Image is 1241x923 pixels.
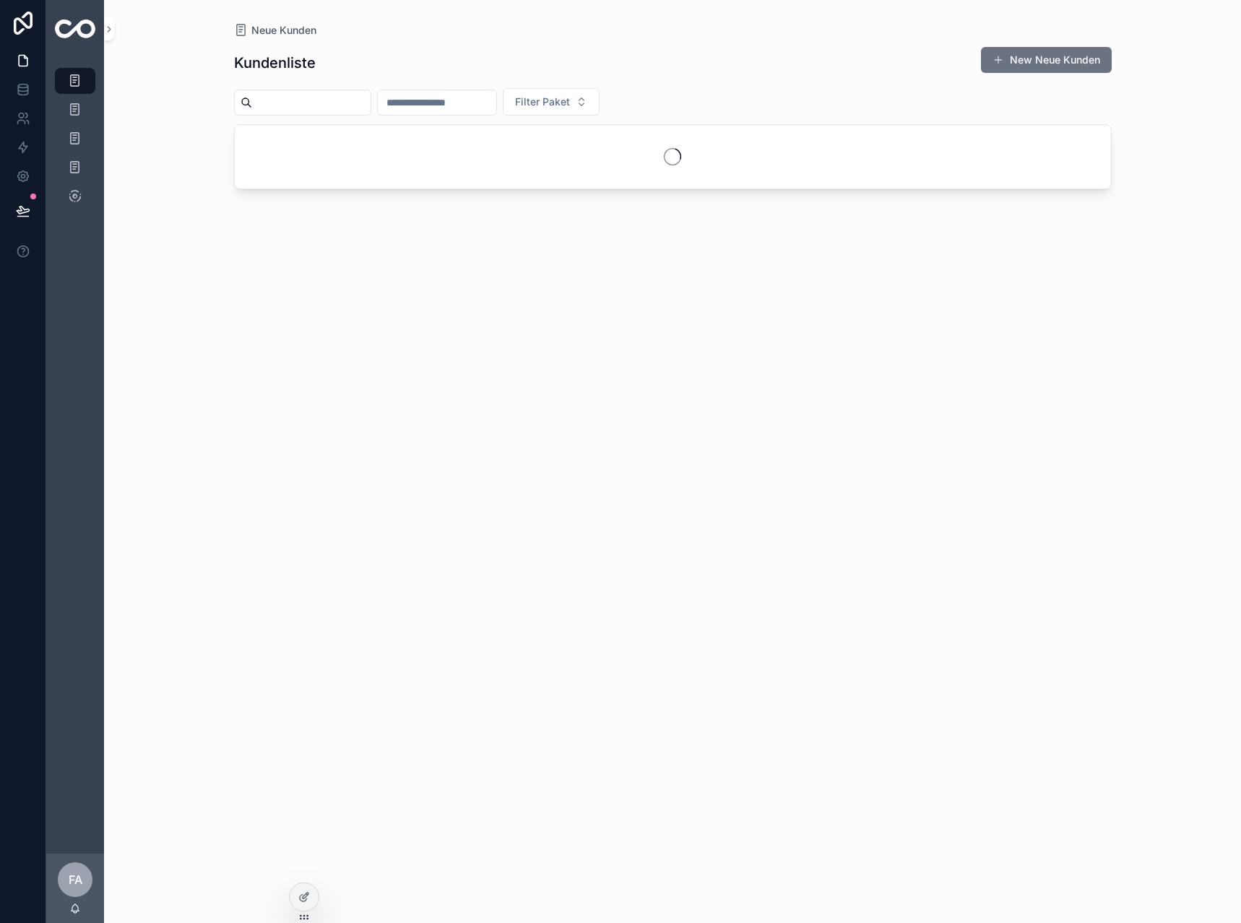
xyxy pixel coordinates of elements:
[981,47,1112,73] button: New Neue Kunden
[234,53,316,73] h1: Kundenliste
[69,871,82,888] span: FA
[234,23,316,38] a: Neue Kunden
[515,95,570,109] span: Filter Paket
[503,88,600,116] button: Select Button
[251,23,316,38] span: Neue Kunden
[55,19,95,38] img: App logo
[46,58,104,228] div: scrollable content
